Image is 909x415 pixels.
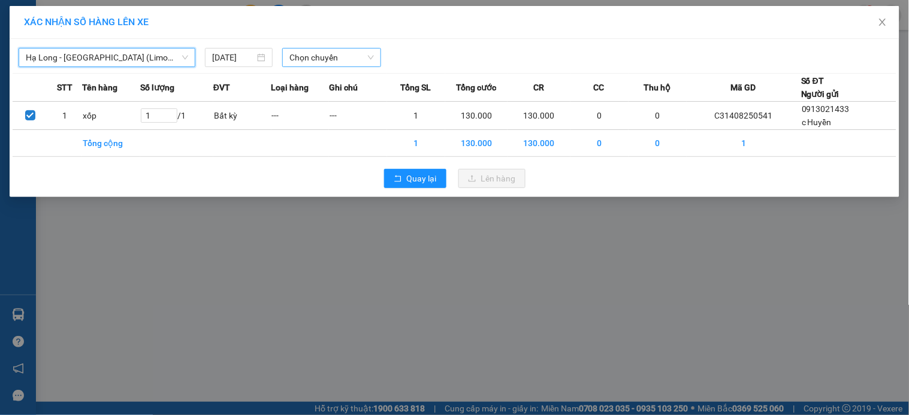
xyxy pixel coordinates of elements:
span: close [878,17,887,27]
td: 130.000 [508,130,570,157]
span: rollback [394,174,402,184]
td: 130.000 [445,130,508,157]
td: / 1 [140,102,213,130]
button: rollbackQuay lại [384,169,446,188]
span: CC [594,81,605,94]
span: Quay lại [407,172,437,185]
span: Số lượng [140,81,174,94]
div: Số ĐT Người gửi [801,74,839,101]
td: Bất kỳ [213,102,271,130]
span: 0913021433 [802,104,850,114]
button: uploadLên hàng [458,169,526,188]
button: Close [866,6,899,40]
span: Mã GD [731,81,756,94]
td: 130.000 [445,102,508,130]
span: c Huyền [802,117,832,127]
span: ĐVT [213,81,230,94]
td: 0 [629,130,687,157]
td: 0 [629,102,687,130]
td: Tổng cộng [82,130,140,157]
td: 1 [687,130,802,157]
span: Thu hộ [644,81,671,94]
span: Ghi chú [329,81,358,94]
td: 0 [570,130,629,157]
td: C31408250541 [687,102,802,130]
td: --- [329,102,387,130]
td: 0 [570,102,629,130]
span: Tổng SL [401,81,431,94]
span: Tên hàng [82,81,117,94]
span: Tổng cước [456,81,496,94]
span: Chọn chuyến [289,49,374,66]
span: STT [57,81,73,94]
td: 1 [47,102,82,130]
td: 130.000 [508,102,570,130]
span: Hạ Long - Hà Nội (Limousine) [26,49,188,66]
input: 14/08/2025 [212,51,255,64]
td: 1 [387,102,445,130]
span: CR [533,81,544,94]
span: XÁC NHẬN SỐ HÀNG LÊN XE [24,16,149,28]
span: Loại hàng [271,81,309,94]
td: xốp [82,102,140,130]
td: 1 [387,130,445,157]
td: --- [271,102,330,130]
